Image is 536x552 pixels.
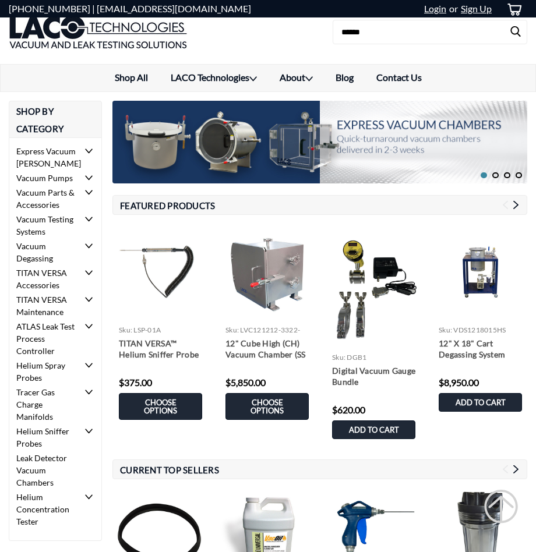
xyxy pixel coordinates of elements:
[512,201,520,210] button: Next
[9,424,87,451] a: Helium Sniffer Probes
[9,319,87,358] a: ATLAS Leak Test Process Controller
[332,365,415,388] a: Digital Vacuum Gauge Bundle
[119,325,161,334] a: sku: LSP-01A
[446,3,458,14] span: or
[365,65,433,90] a: Contact Us
[456,398,506,406] span: Add to Cart
[112,195,527,215] h2: Featured Products
[439,325,452,334] span: sku:
[516,172,522,179] button: 4 of 4
[9,171,87,185] a: Vacuum Pumps
[9,144,87,171] a: Express Vacuum [PERSON_NAME]
[159,65,268,91] a: LACO Technologies
[9,358,87,385] a: Helium Spray Probes
[225,325,300,344] a: sku: LVC121212-3322-CH
[113,245,208,299] img: TITAN VERSA™ Helium Sniffer Probe
[481,172,487,179] button: 1 of 4
[112,101,527,183] a: hero image slide
[128,398,193,415] span: Choose Options
[492,172,499,179] button: 2 of 4
[347,353,366,362] span: DGB1
[484,489,519,524] svg: submit
[235,398,299,415] span: Choose Options
[512,465,520,473] button: Next
[9,3,188,61] img: LACO Technologies
[225,338,309,361] a: 12" Cube High (CH) Vacuum Chamber (SS Door / SS Body)
[501,465,510,473] button: Previous
[9,292,87,319] a: TITAN VERSA Maintenance
[9,101,102,138] h2: Shop By Category
[332,353,366,362] a: sku: DGB1
[9,212,87,239] a: Vacuum Testing Systems
[225,325,239,334] span: sku:
[439,325,506,334] a: sku: VDS1218015HS
[504,172,510,179] button: 3 of 4
[9,266,87,292] a: TITAN VERSA Accessories
[9,239,87,266] a: Vacuum Degassing
[119,377,152,388] span: $375.00
[112,459,527,479] h2: Current Top Sellers
[332,353,345,362] span: sku:
[119,393,202,420] a: Choose Options
[326,222,421,348] img: Digital Vacuum Gauge Bundle
[439,377,479,388] span: $8,950.00
[324,65,365,90] a: Blog
[9,185,87,212] a: Vacuum Parts & Accessories
[9,490,87,529] a: Helium Concentration Tester
[119,325,132,334] span: sku:
[133,325,161,334] span: LSP-01A
[332,404,365,415] span: $620.00
[225,393,309,420] a: Choose Options
[103,65,159,90] a: Shop All
[225,377,266,388] span: $5,850.00
[9,385,87,424] a: Tracer Gas Charge Manifolds
[349,426,399,434] span: Add to Cart
[119,338,202,361] a: TITAN VERSA™ Helium Sniffer Probe
[484,489,519,524] div: Scroll Back to Top
[268,65,324,91] a: About
[433,245,528,299] img: 12" X 18" Cart Degassing System (Two Stage / 14 CFM)
[332,420,415,439] a: Add to Cart
[225,325,300,344] span: LVC121212-3322-CH
[439,393,522,412] a: Add to Cart
[498,1,527,17] a: cart-preview-dropdown
[501,201,510,210] button: Previous
[9,451,87,490] a: Leak Detector Vacuum Chambers
[439,338,522,361] a: 12" X 18" Cart Degassing System (Two Stage / 14 CFM)
[453,325,506,334] span: VDS1218015HS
